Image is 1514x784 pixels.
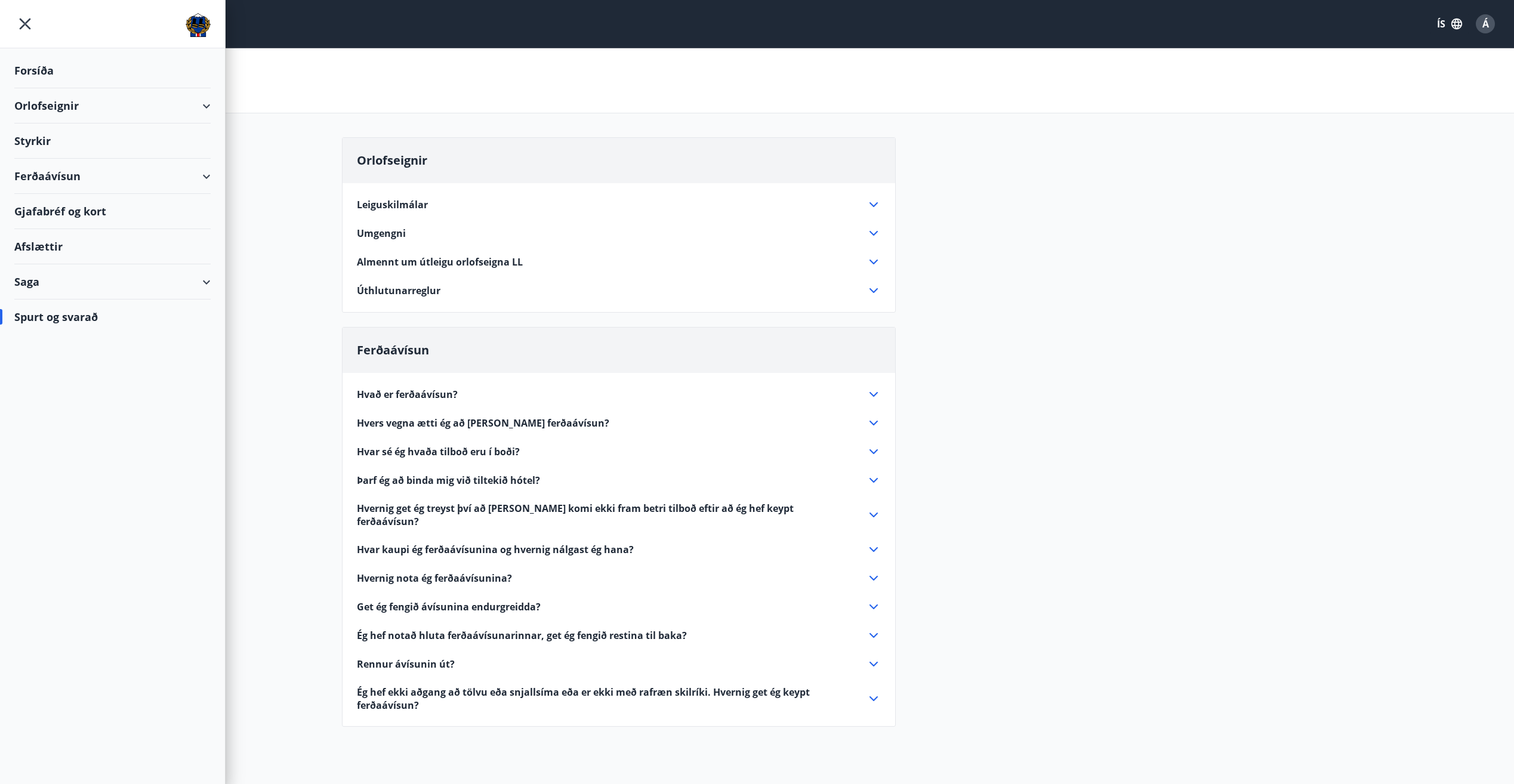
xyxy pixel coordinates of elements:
[357,342,429,358] span: Ferðaávísun
[357,657,881,671] div: Rennur ávísunin út?
[14,229,211,264] div: Afslættir
[357,445,520,458] span: Hvar sé ég hvaða tilboð eru í boði?
[357,686,852,712] span: Ég hef ekki aðgang að tölvu eða snjallsíma eða er ekki með rafræn skilríki. Hvernig get ég keypt ...
[357,255,523,268] span: Almennt um útleigu orlofseigna LL
[14,264,211,300] div: Saga
[357,445,881,459] div: Hvar sé ég hvaða tilboð eru í boði?
[1430,13,1469,35] button: ÍS
[14,53,211,88] div: Forsíða
[357,388,458,401] span: Hvað er ferðaávísun?
[14,88,211,124] div: Orlofseignir
[357,416,609,430] span: Hvers vegna ætti ég að [PERSON_NAME] ferðaávísun?
[357,600,541,613] span: Get ég fengið ávísunina endurgreidda?
[357,473,881,487] div: Þarf ég að binda mig við tiltekið hótel?
[357,502,881,528] div: Hvernig get ég treyst því að [PERSON_NAME] komi ekki fram betri tilboð eftir að ég hef keypt ferð...
[357,227,406,240] span: Umgengni
[1482,17,1489,30] span: Á
[357,686,881,712] div: Ég hef ekki aðgang að tölvu eða snjallsíma eða er ekki með rafræn skilríki. Hvernig get ég keypt ...
[357,226,881,240] div: Umgengni
[357,628,881,643] div: Ég hef notað hluta ferðaávísunarinnar, get ég fengið restina til baka?
[357,502,852,528] span: Hvernig get ég treyst því að [PERSON_NAME] komi ekki fram betri tilboð eftir að ég hef keypt ferð...
[357,543,634,556] span: Hvar kaupi ég ferðaávísunina og hvernig nálgast ég hana?
[14,13,36,35] button: menu
[14,194,211,229] div: Gjafabréf og kort
[357,283,881,298] div: Úthlutunarreglur
[1471,10,1500,38] button: Á
[14,159,211,194] div: Ferðaávísun
[357,197,881,212] div: Leiguskilmálar
[357,658,455,671] span: Rennur ávísunin út?
[14,300,211,334] div: Spurt og svarað
[357,255,881,269] div: Almennt um útleigu orlofseigna LL
[357,572,512,585] span: Hvernig nota ég ferðaávísunina?
[357,571,881,585] div: Hvernig nota ég ferðaávísunina?
[357,600,881,614] div: Get ég fengið ávísunina endurgreidda?
[357,416,881,430] div: Hvers vegna ætti ég að [PERSON_NAME] ferðaávísun?
[357,542,881,557] div: Hvar kaupi ég ferðaávísunina og hvernig nálgast ég hana?
[357,387,881,402] div: Hvað er ferðaávísun?
[357,198,428,211] span: Leiguskilmálar
[14,124,211,159] div: Styrkir
[357,284,440,297] span: Úthlutunarreglur
[186,13,211,37] img: union_logo
[357,152,427,168] span: Orlofseignir
[357,474,540,487] span: Þarf ég að binda mig við tiltekið hótel?
[357,629,687,642] span: Ég hef notað hluta ferðaávísunarinnar, get ég fengið restina til baka?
